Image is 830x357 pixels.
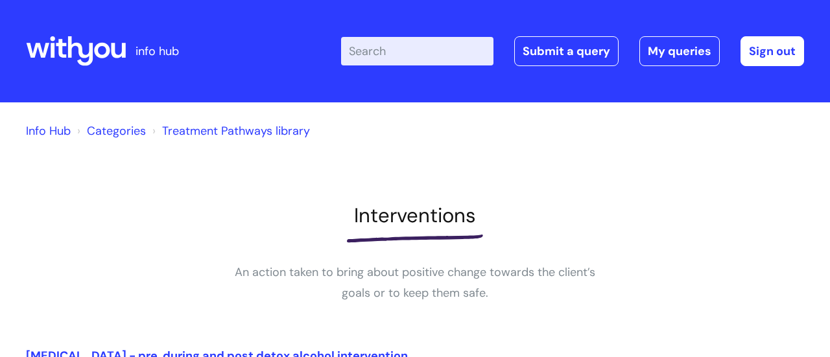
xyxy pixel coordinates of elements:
[514,36,619,66] a: Submit a query
[220,262,610,304] p: An action taken to bring about positive change towards the client’s goals or to keep them safe.
[149,121,310,141] li: Treatment Pathways library
[74,121,146,141] li: Solution home
[341,36,804,66] div: | -
[136,41,179,62] p: info hub
[87,123,146,139] a: Categories
[639,36,720,66] a: My queries
[162,123,310,139] a: Treatment Pathways library
[26,123,71,139] a: Info Hub
[341,37,493,65] input: Search
[741,36,804,66] a: Sign out
[26,203,804,227] h1: Interventions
